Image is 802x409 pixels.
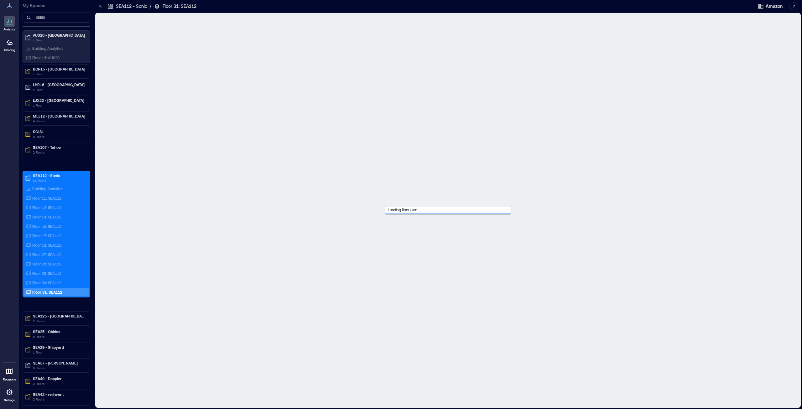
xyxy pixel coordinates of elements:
p: 5 Floors [33,334,86,339]
p: / [150,3,151,9]
p: SEA40 - Doppler [33,376,86,381]
p: SEA125 - [GEOGRAPHIC_DATA] [33,313,86,318]
p: 1 Floor [33,71,86,76]
p: Building Analytics [32,186,63,191]
p: 2 Floors [33,381,86,386]
p: 11 Floors [33,178,86,183]
span: Amazon [766,3,783,9]
p: SEA29 - Shipyard [33,345,86,350]
p: Floor 30: SEA112 [32,280,61,285]
span: Loading floor plan... [385,205,422,214]
p: Floor 13: AUS20 [32,55,60,60]
p: Floor 31: SEA112 [32,290,62,295]
p: Floor 14: SEA112 [32,214,61,219]
p: Floor 31: SEA112 [163,3,196,9]
p: SEA42 - re:Invent [33,392,86,397]
p: 1 Floor [33,87,86,92]
a: Cleaning [2,34,17,54]
a: Floorplans [1,364,18,383]
p: LUX22 - [GEOGRAPHIC_DATA] [33,98,86,103]
p: LHR16 - [GEOGRAPHIC_DATA] [33,82,86,87]
p: Floor 17: SEA112 [32,233,61,238]
p: Floor 12: SEA112 [32,205,61,210]
button: Amazon [756,1,784,11]
p: Floor 28: SEA112 [32,261,61,266]
p: 4 Floors [33,118,86,123]
p: SEA112 - Sonic [116,3,147,9]
p: SEA107 - Tahoe [33,145,86,150]
p: Floor 27: SEA112 [32,252,61,257]
a: Analytics [2,14,17,33]
p: My Spaces [23,3,90,9]
p: Floor 15: SEA112 [32,224,61,229]
p: Building Analytics [32,46,63,51]
p: 1 Floor [33,350,86,355]
p: 1 Floor [33,38,86,43]
p: 6 Floors [33,365,86,370]
p: BCN15 - [GEOGRAPHIC_DATA] [33,66,86,71]
p: Floorplans [3,378,16,381]
p: Floor 18: SEA112 [32,243,61,248]
p: SCJ31 [33,129,86,134]
p: Floor 29: SEA112 [32,271,61,276]
p: SEA112 - Sonic [33,173,86,178]
p: MEL12 - [GEOGRAPHIC_DATA] [33,113,86,118]
p: AUS20 - [GEOGRAPHIC_DATA] [33,33,86,38]
p: SEA25 - Obidos [33,329,86,334]
p: 8 Floors [33,134,86,139]
a: Settings [2,385,17,404]
p: Settings [4,398,15,402]
p: Cleaning [4,48,15,52]
p: Floor 11: SEA112 [32,196,61,201]
p: SEA37 - [PERSON_NAME] [33,360,86,365]
p: 2 Floors [33,318,86,323]
p: 1 Floor [33,103,86,108]
p: 2 Floors [33,150,86,155]
p: Analytics [3,28,15,31]
p: 2 Floors [33,397,86,402]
